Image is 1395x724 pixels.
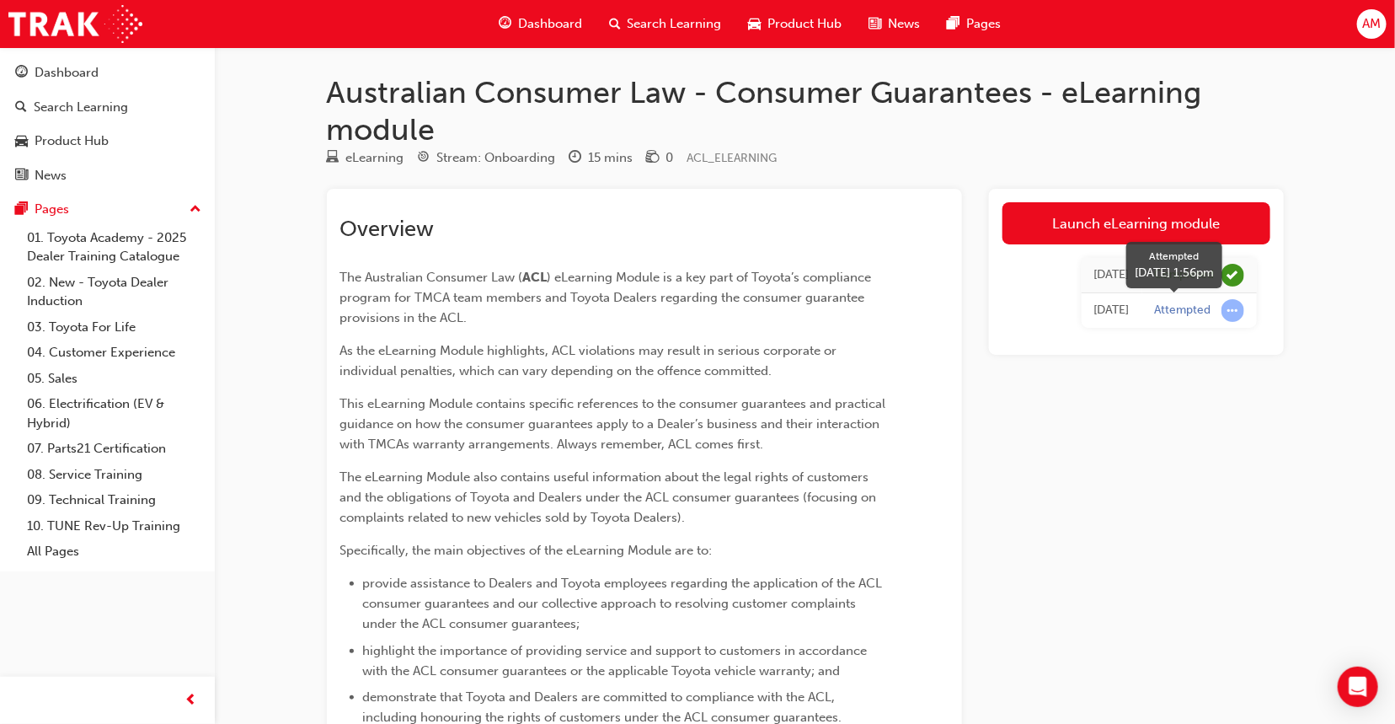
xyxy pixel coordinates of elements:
span: prev-icon [185,690,198,711]
span: The eLearning Module also contains useful information about the legal rights of customers and the... [340,469,880,525]
button: DashboardSearch LearningProduct HubNews [7,54,208,194]
a: 07. Parts21 Certification [20,436,208,462]
div: 15 mins [589,148,633,168]
img: Trak [8,5,142,43]
span: car-icon [749,13,762,35]
div: Tue Jul 29 2025 13:58:02 GMT+0800 (Australian Western Standard Time) [1094,265,1130,285]
a: 08. Service Training [20,462,208,488]
a: 05. Sales [20,366,208,392]
span: News [889,14,921,34]
a: 02. New - Toyota Dealer Induction [20,270,208,314]
button: Pages [7,194,208,225]
a: Launch eLearning module [1002,202,1270,244]
span: up-icon [190,199,201,221]
span: Product Hub [768,14,842,34]
span: provide assistance to Dealers and Toyota employees regarding the application of the ACL consumer ... [363,576,886,631]
div: Stream [418,147,556,169]
h1: Australian Consumer Law - Consumer Guarantees - eLearning module [327,74,1284,147]
span: Search Learning [628,14,722,34]
a: Search Learning [7,92,208,123]
a: All Pages [20,539,208,565]
a: Product Hub [7,126,208,157]
div: Pages [35,200,69,219]
a: guage-iconDashboard [485,7,596,41]
span: car-icon [15,134,28,149]
span: clock-icon [569,151,582,166]
div: 0 [666,148,674,168]
div: eLearning [346,148,404,168]
a: 09. Technical Training [20,487,208,513]
span: target-icon [418,151,430,166]
span: AM [1362,14,1381,34]
span: highlight the importance of providing service and support to customers in accordance with the ACL... [363,643,871,678]
span: learningRecordVerb_COMPLETE-icon [1221,264,1244,287]
span: news-icon [869,13,882,35]
a: news-iconNews [856,7,934,41]
div: Price [647,147,674,169]
span: Overview [340,216,435,242]
div: Open Intercom Messenger [1338,667,1378,707]
span: search-icon [609,13,621,35]
div: Tue Jul 29 2025 13:56:23 GMT+0800 (Australian Western Standard Time) [1094,301,1130,320]
div: Attempted [1135,249,1214,264]
div: Search Learning [34,98,128,117]
span: The Australian Consumer Law ( [340,270,523,285]
a: pages-iconPages [934,7,1015,41]
span: pages-icon [948,13,960,35]
a: search-iconSearch Learning [596,7,735,41]
span: Specifically, the main objectives of the eLearning Module are to: [340,543,713,558]
div: Duration [569,147,633,169]
a: Dashboard [7,57,208,88]
span: Dashboard [518,14,582,34]
span: learningResourceType_ELEARNING-icon [327,151,339,166]
span: ACL [523,270,548,285]
span: ) eLearning Module is a key part of Toyota’s compliance program for TMCA team members and Toyota ... [340,270,875,325]
div: Attempted [1155,303,1211,319]
a: 01. Toyota Academy - 2025 Dealer Training Catalogue [20,225,208,270]
a: 06. Electrification (EV & Hybrid) [20,391,208,436]
span: This eLearning Module contains specific references to the consumer guarantees and practical guida... [340,396,890,452]
div: Type [327,147,404,169]
span: search-icon [15,100,27,115]
span: pages-icon [15,202,28,217]
span: Learning resource code [687,151,778,165]
a: 04. Customer Experience [20,340,208,366]
span: As the eLearning Module highlights, ACL violations may result in serious corporate or individual ... [340,343,841,378]
div: Product Hub [35,131,109,151]
span: guage-icon [15,66,28,81]
span: Pages [967,14,1002,34]
a: News [7,160,208,191]
a: 03. Toyota For Life [20,314,208,341]
span: learningRecordVerb_ATTEMPT-icon [1221,299,1244,322]
span: money-icon [647,151,660,166]
span: guage-icon [499,13,511,35]
button: AM [1357,9,1387,39]
a: car-iconProduct Hub [735,7,856,41]
a: 10. TUNE Rev-Up Training [20,513,208,539]
div: [DATE] 1:56pm [1135,264,1214,282]
div: Stream: Onboarding [437,148,556,168]
div: News [35,166,67,185]
span: news-icon [15,169,28,184]
div: Dashboard [35,63,99,83]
